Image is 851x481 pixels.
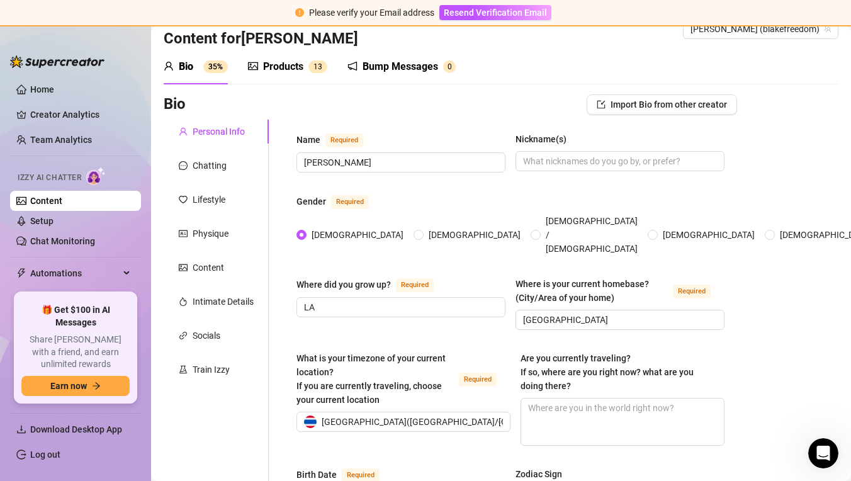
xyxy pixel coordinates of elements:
[444,8,547,18] span: Resend Verification Email
[193,193,225,207] div: Lifestyle
[516,132,575,146] label: Nickname(s)
[21,376,130,396] button: Earn nowarrow-right
[179,59,193,74] div: Bio
[8,5,32,29] button: go back
[658,228,760,242] span: [DEMOGRAPHIC_DATA]
[459,373,497,387] span: Required
[325,133,363,147] span: Required
[30,105,131,125] a: Creator Analytics
[516,467,571,481] label: Zodiac Sign
[21,334,130,371] span: Share [PERSON_NAME] with a friend, and earn unlimited rewards
[347,61,358,71] span: notification
[443,60,456,73] sup: 0
[296,195,326,208] div: Gender
[30,84,54,94] a: Home
[611,99,727,110] span: Import Bio from other creator
[516,467,562,481] div: Zodiac Sign
[193,125,245,139] div: Personal Info
[36,7,56,27] img: Profile image for Ella
[21,304,130,329] span: 🎁 Get $100 in AI Messages
[179,297,188,306] span: fire
[304,416,317,428] img: th
[193,329,220,342] div: Socials
[164,94,186,115] h3: Bio
[179,331,188,340] span: link
[296,278,391,291] div: Where did you grow up?
[20,177,119,184] div: [PERSON_NAME] • [DATE]
[16,268,26,278] span: thunderbolt
[690,20,831,38] span: Blake (blakefreedom)
[296,132,377,147] label: Name
[10,72,242,202] div: Ella says…
[179,195,188,204] span: heart
[179,263,188,272] span: picture
[30,135,92,145] a: Team Analytics
[304,156,495,169] input: Name
[296,277,448,292] label: Where did you grow up?
[20,99,196,136] div: Your Supercreator trial expired a few days ago and I haven't heard from you since.
[541,214,643,256] span: [DEMOGRAPHIC_DATA] / [DEMOGRAPHIC_DATA]
[516,277,724,305] label: Where is your current homebase? (City/Area of your home)
[307,228,409,242] span: [DEMOGRAPHIC_DATA]
[193,159,227,173] div: Chatting
[18,172,81,184] span: Izzy AI Chatter
[673,285,711,298] span: Required
[179,365,188,374] span: experiment
[248,61,258,71] span: picture
[597,100,606,109] span: import
[296,353,446,405] span: What is your timezone of your current location? If you are currently traveling, choose your curre...
[322,412,587,431] span: [GEOGRAPHIC_DATA] ( [GEOGRAPHIC_DATA]/[GEOGRAPHIC_DATA] )
[296,194,383,209] label: Gender
[80,385,90,395] button: Start recording
[193,363,230,376] div: Train Izzy
[61,16,117,28] p: Active 8h ago
[86,167,106,185] img: AI Chatter
[50,381,87,391] span: Earn now
[10,72,206,174] div: Hi [PERSON_NAME],Your Supercreator trial expired a few days ago and I haven't heard from you sinc...
[30,236,95,246] a: Chat Monitoring
[523,313,714,327] input: Where is your current homebase? (City/Area of your home)
[164,61,174,71] span: user
[164,29,358,49] h3: Content for [PERSON_NAME]
[587,94,737,115] button: Import Bio from other creator
[263,59,303,74] div: Products
[30,424,122,434] span: Download Desktop App
[179,161,188,170] span: message
[16,424,26,434] span: download
[313,62,318,71] span: 1
[30,216,54,226] a: Setup
[193,261,224,274] div: Content
[40,385,50,395] button: Gif picker
[30,263,120,283] span: Automations
[523,154,714,168] input: Nickname(s)
[197,5,221,29] button: Home
[808,438,838,468] iframe: Intercom live chat
[92,382,101,390] span: arrow-right
[824,25,831,33] span: team
[20,142,196,166] div: Do you have any questions or concerns?
[331,195,369,209] span: Required
[193,227,228,241] div: Physique
[363,59,438,74] div: Bump Messages
[179,127,188,136] span: user
[221,5,244,28] div: Close
[295,8,304,17] span: exclamation-circle
[11,358,241,380] textarea: Message…
[179,229,188,238] span: idcard
[61,6,143,16] h1: [PERSON_NAME]
[216,380,236,400] button: Send a message…
[521,353,694,391] span: Are you currently traveling? If so, where are you right now? what are you doing there?
[516,277,668,305] div: Where is your current homebase? (City/Area of your home)
[396,278,434,292] span: Required
[193,295,254,308] div: Intimate Details
[318,62,322,71] span: 3
[30,450,60,460] a: Log out
[308,60,327,73] sup: 13
[439,5,551,20] button: Resend Verification Email
[424,228,526,242] span: [DEMOGRAPHIC_DATA]
[60,385,70,395] button: Upload attachment
[296,133,320,147] div: Name
[10,55,104,68] img: logo-BBDzfeDw.svg
[309,6,434,20] div: Please verify your Email address
[20,385,30,395] button: Emoji picker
